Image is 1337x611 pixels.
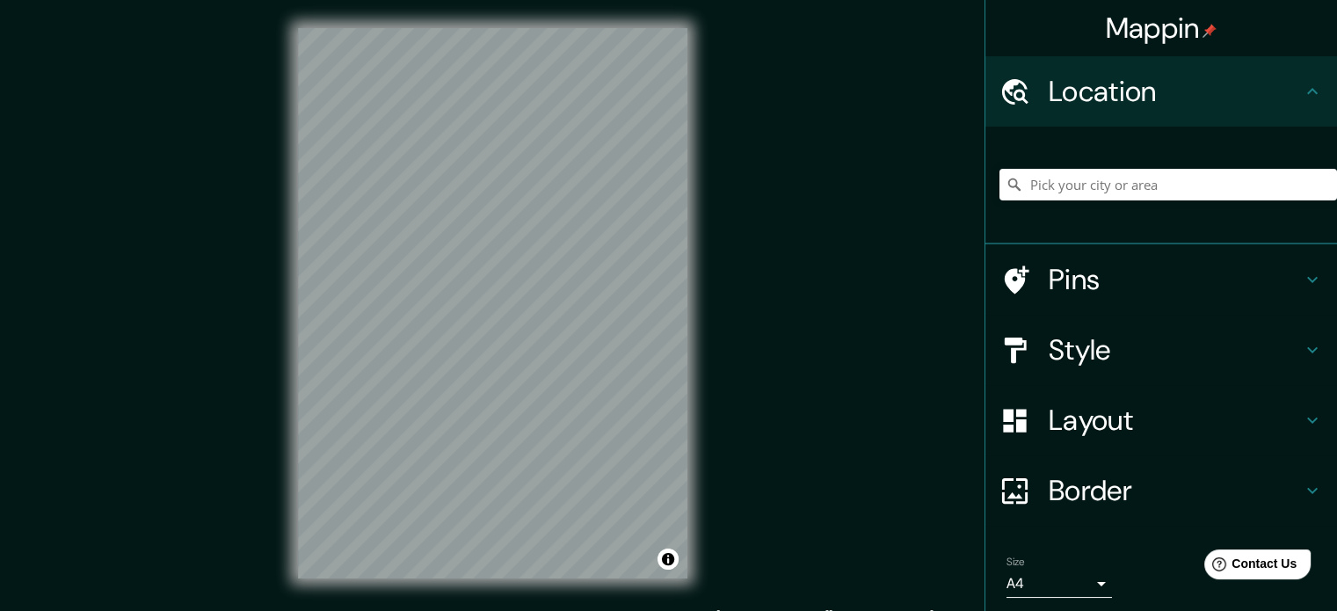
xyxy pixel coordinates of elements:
[1106,11,1217,46] h4: Mappin
[1049,332,1302,367] h4: Style
[1049,262,1302,297] h4: Pins
[1049,473,1302,508] h4: Border
[1181,542,1318,592] iframe: Help widget launcher
[298,28,687,578] canvas: Map
[985,455,1337,526] div: Border
[985,56,1337,127] div: Location
[1049,403,1302,438] h4: Layout
[985,315,1337,385] div: Style
[658,549,679,570] button: Toggle attribution
[1049,74,1302,109] h4: Location
[1203,24,1217,38] img: pin-icon.png
[985,385,1337,455] div: Layout
[1006,555,1025,570] label: Size
[985,244,1337,315] div: Pins
[999,169,1337,200] input: Pick your city or area
[1006,570,1112,598] div: A4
